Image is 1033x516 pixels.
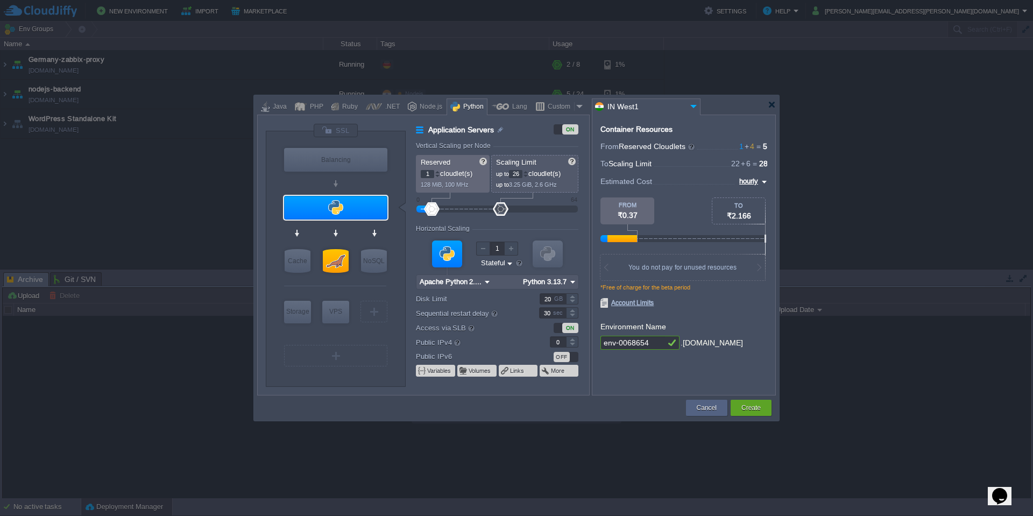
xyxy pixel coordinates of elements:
[496,167,575,178] p: cloudlet(s)
[551,366,565,375] button: More
[284,345,387,366] div: Create New Layer
[697,402,717,413] button: Cancel
[600,322,666,331] label: Environment Name
[553,308,565,318] div: sec
[554,352,570,362] div: OFF
[509,181,557,188] span: 3.25 GiB, 2.6 GHz
[731,159,740,168] span: 22
[510,366,525,375] button: Links
[416,142,493,150] div: Vertical Scaling per Node
[744,142,750,151] span: +
[600,142,619,151] span: From
[988,473,1022,505] iframe: chat widget
[416,307,525,319] label: Sequential restart delay
[285,249,310,273] div: Cache
[284,196,387,220] div: Application Servers
[763,142,767,151] span: 5
[322,301,349,323] div: Elastic VPS
[727,211,751,220] span: ₹2.166
[609,159,652,168] span: Scaling Limit
[681,336,743,350] div: .[DOMAIN_NAME]
[754,142,763,151] span: =
[562,323,578,333] div: ON
[496,171,509,177] span: up to
[739,142,744,151] span: 1
[284,301,311,323] div: Storage Containers
[361,249,387,273] div: NoSQL
[759,159,768,168] span: 28
[284,148,387,172] div: Load Balancer
[600,125,673,133] div: Container Resources
[284,301,311,322] div: Storage
[382,99,400,115] div: .NET
[496,181,509,188] span: up to
[469,366,492,375] button: Volumes
[360,301,387,322] div: Create New Layer
[307,99,323,115] div: PHP
[600,202,654,208] div: FROM
[416,99,442,115] div: Node.js
[416,322,525,334] label: Access via SLB
[322,301,349,322] div: VPS
[571,196,577,203] div: 64
[416,351,525,362] label: Public IPv6
[619,142,696,151] span: Reserved Cloudlets
[712,202,765,209] div: TO
[339,99,358,115] div: Ruby
[744,142,754,151] span: 4
[421,167,486,178] p: cloudlet(s)
[460,99,484,115] div: Python
[416,225,472,232] div: Horizontal Scaling
[416,293,525,305] label: Disk Limit
[600,284,767,298] div: *Free of charge for the beta period
[741,402,761,413] button: Create
[600,298,654,308] span: Account Limits
[600,159,609,168] span: To
[740,159,751,168] span: 6
[740,159,746,168] span: +
[600,175,652,187] span: Estimated Cost
[416,336,525,348] label: Public IPv4
[284,148,387,172] div: Balancing
[270,99,287,115] div: Java
[361,249,387,273] div: NoSQL Databases
[421,181,469,188] span: 128 MiB, 100 MHz
[416,196,420,203] div: 0
[323,249,349,273] div: SQL Databases
[544,99,574,115] div: Custom
[618,211,638,220] span: ₹0.37
[562,124,578,135] div: ON
[751,159,759,168] span: =
[496,158,536,166] span: Scaling Limit
[554,294,565,304] div: GB
[421,158,450,166] span: Reserved
[509,99,527,115] div: Lang
[427,366,452,375] button: Variables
